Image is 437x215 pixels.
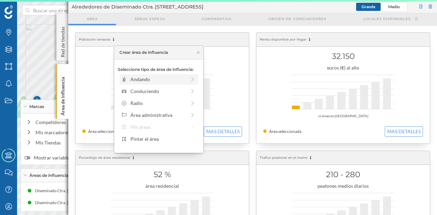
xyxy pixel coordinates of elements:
span: Área seleccionada [88,129,121,134]
div: Población censada [75,33,249,47]
div: Pintar el área [130,135,196,142]
div: área residencial [82,183,242,189]
div: Renta disponible por hogar [256,33,430,47]
img: Marker [33,94,41,107]
span: Grande [362,4,375,9]
div: Diseminado Ctra. [STREET_ADDRESS] (3 min Andando) [35,187,138,194]
div: Porcentaje de área residencial [75,151,249,165]
span: Áreas de influencia [29,172,68,179]
h1: 32.150 [263,50,423,63]
label: Mostrar variables internas al pasar el ratón sobre el marcador [24,154,164,161]
p: Seleccione tipo de área de influencia: [118,66,200,73]
div: Tráfico peatonal en el tramo [256,151,430,165]
div: Conduciendo [130,88,186,95]
div: Diseminado Ctra. [STREET_ADDRESS] (5 min Andando) [35,199,138,206]
div: euros (€) al año [263,64,423,71]
button: MAS DETALLES [204,126,242,137]
span: Marcas [29,104,44,110]
span: Locales disponibles [363,16,411,21]
span: Áreas espejo [135,16,165,21]
span: Área seleccionada [269,129,301,134]
div: vs áreas en [GEOGRAPHIC_DATA] [82,113,242,120]
div: Andando [130,76,186,83]
span: Soporte [14,5,38,11]
div: Mis Tiendas [36,139,110,146]
div: Competidores [36,119,120,126]
span: Area [87,16,98,21]
h1: 52 % [82,168,242,181]
p: Red de tiendas [59,24,66,57]
span: Alrededores de Diseminado Ctra. [STREET_ADDRESS] [72,3,203,10]
div: habitantes [82,64,242,71]
span: Medio [388,4,400,9]
img: Geoblink Logo [4,5,13,19]
h1: 30 [82,50,242,63]
span: Comparativa [202,16,231,21]
div: Crear área de influencia [119,49,168,56]
div: Área administrativa [130,111,186,119]
button: MAS DETALLES [385,126,423,137]
div: vs áreas en [GEOGRAPHIC_DATA] [263,113,423,120]
span: Origen de consumidores [268,16,326,21]
div: Mis marcadores [36,129,110,136]
h1: 210 - 280 [263,168,423,181]
div: Radio [130,99,186,107]
p: Área de influencia [59,74,66,116]
div: peatones medios diarios [263,183,423,189]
